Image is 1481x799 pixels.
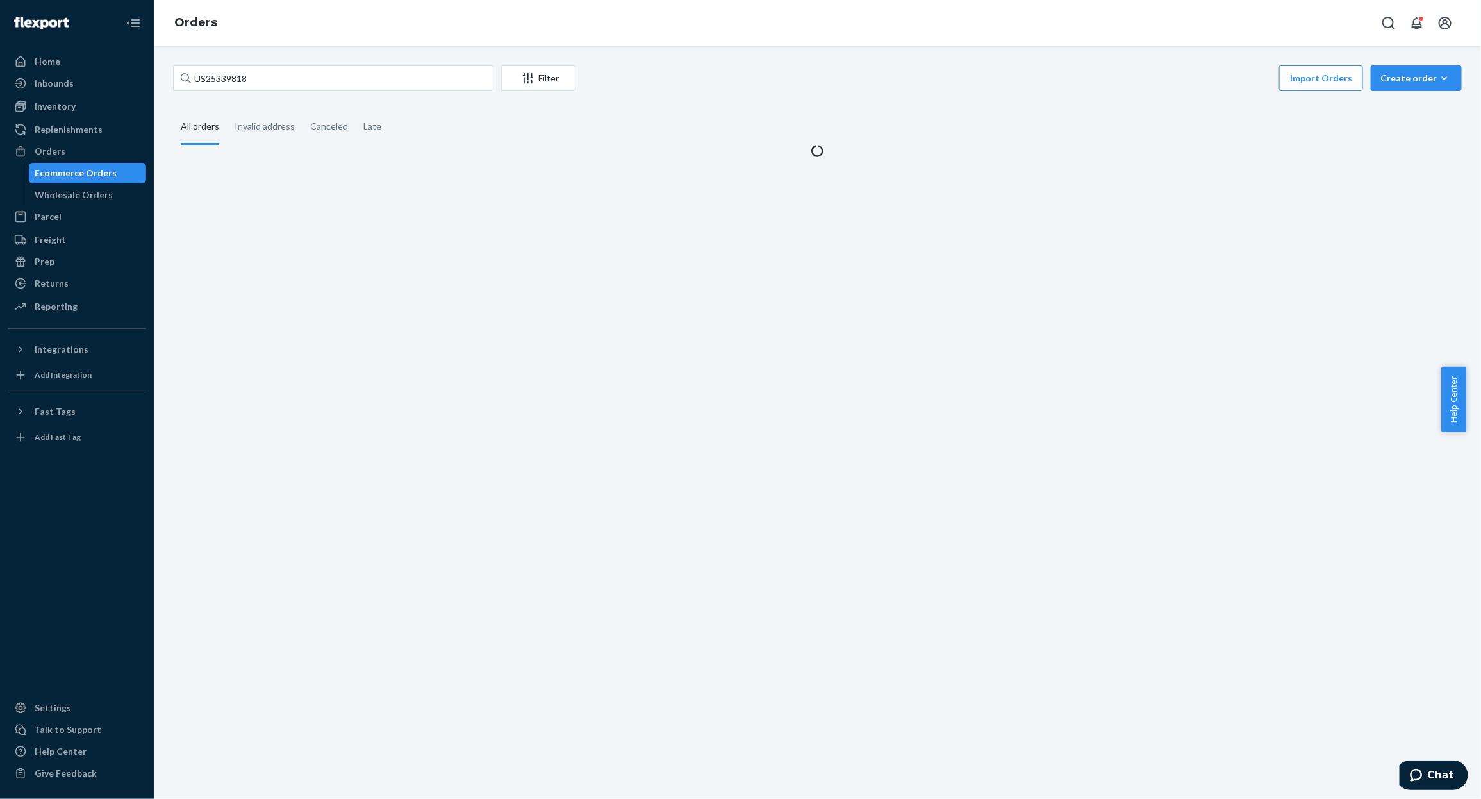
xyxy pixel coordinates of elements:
[8,719,146,740] button: Talk to Support
[120,10,146,36] button: Close Navigation
[1432,10,1458,36] button: Open account menu
[164,4,228,42] ol: breadcrumbs
[310,110,348,143] div: Canceled
[1371,65,1462,91] button: Create order
[35,145,65,158] div: Orders
[8,339,146,360] button: Integrations
[35,167,117,180] div: Ecommerce Orders
[8,119,146,140] a: Replenishments
[35,343,88,356] div: Integrations
[8,296,146,317] a: Reporting
[363,110,381,143] div: Late
[35,233,66,246] div: Freight
[35,77,74,90] div: Inbounds
[1441,367,1466,432] button: Help Center
[35,255,54,268] div: Prep
[8,230,146,250] a: Freight
[8,763,146,784] button: Give Feedback
[35,100,76,113] div: Inventory
[235,110,295,143] div: Invalid address
[14,17,69,29] img: Flexport logo
[35,123,103,136] div: Replenishments
[35,277,69,290] div: Returns
[8,427,146,448] a: Add Fast Tag
[502,72,575,85] div: Filter
[35,432,81,442] div: Add Fast Tag
[35,55,60,68] div: Home
[1380,72,1452,85] div: Create order
[1279,65,1363,91] button: Import Orders
[35,723,101,736] div: Talk to Support
[35,210,62,223] div: Parcel
[1404,10,1430,36] button: Open notifications
[35,369,92,380] div: Add Integration
[1376,10,1402,36] button: Open Search Box
[8,206,146,227] a: Parcel
[8,741,146,762] a: Help Center
[8,401,146,422] button: Fast Tags
[35,767,97,780] div: Give Feedback
[174,15,217,29] a: Orders
[8,73,146,94] a: Inbounds
[35,745,87,758] div: Help Center
[35,189,113,201] div: Wholesale Orders
[173,65,493,91] input: Search orders
[1400,761,1468,793] iframe: Opens a widget where you can chat to one of our agents
[8,365,146,385] a: Add Integration
[8,51,146,72] a: Home
[8,251,146,272] a: Prep
[181,110,219,145] div: All orders
[29,185,147,205] a: Wholesale Orders
[8,273,146,294] a: Returns
[8,698,146,718] a: Settings
[8,96,146,117] a: Inventory
[8,141,146,162] a: Orders
[35,300,78,313] div: Reporting
[29,163,147,183] a: Ecommerce Orders
[35,405,76,418] div: Fast Tags
[35,702,71,714] div: Settings
[501,65,575,91] button: Filter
